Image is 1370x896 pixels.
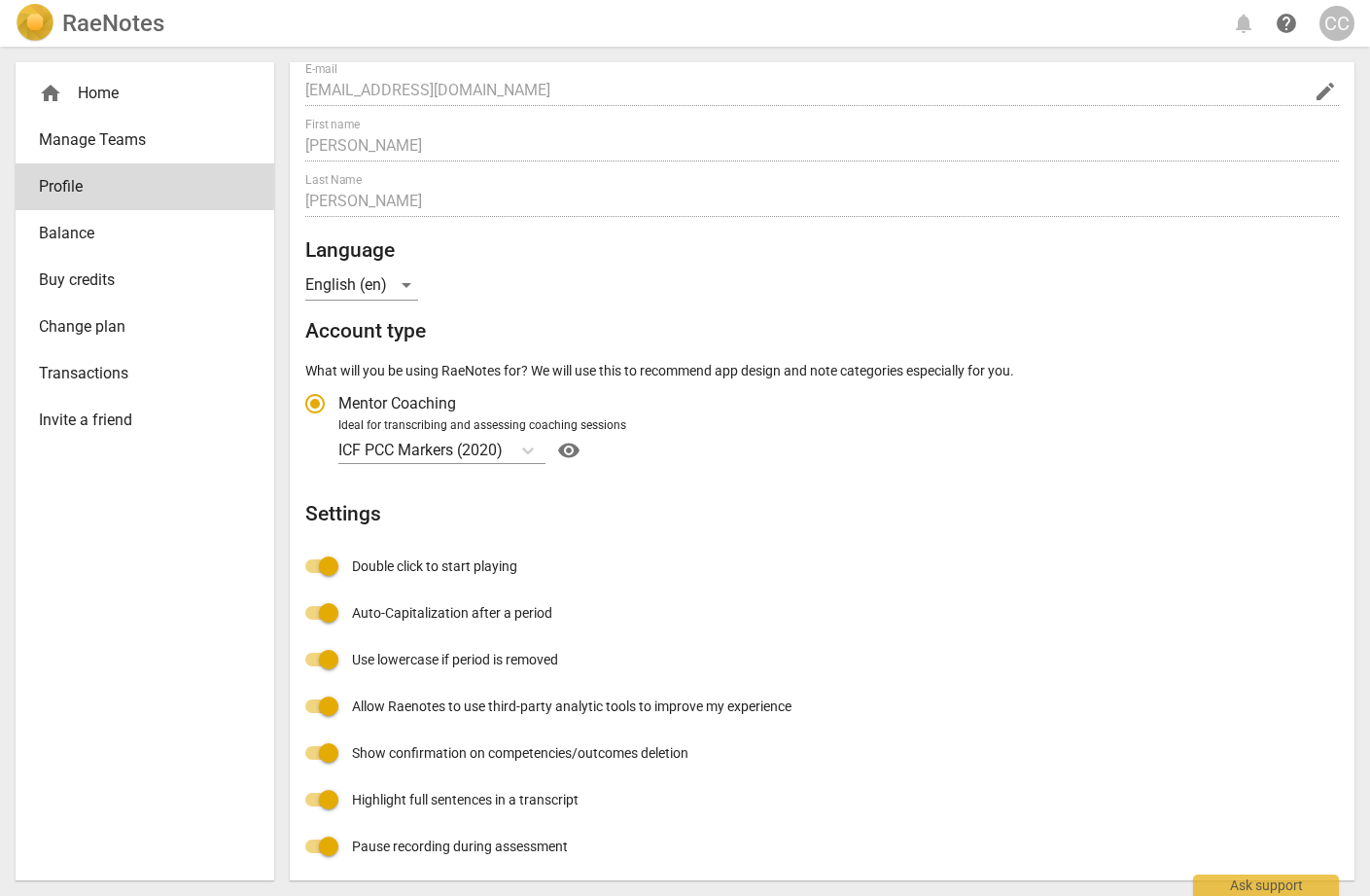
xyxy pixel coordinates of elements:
[1193,875,1339,896] div: Ask support
[16,350,274,397] a: Transactions
[553,439,584,462] span: visibility
[305,502,1339,526] h2: Settings
[352,837,568,857] span: Pause recording during assessment
[39,222,235,245] span: Balance
[352,603,552,624] span: Auto-Capitalization after a period
[39,409,235,432] span: Invite a friend
[39,175,235,198] span: Profile
[1314,80,1337,103] span: edit
[16,4,164,43] a: LogoRaeNotes
[1319,6,1354,41] button: CC
[305,269,418,301] div: English (en)
[62,10,164,37] h2: RaeNotes
[352,790,579,810] span: Highlight full sentences in a transcript
[39,128,235,152] span: Manage Teams
[305,319,1339,343] h2: Account type
[545,435,584,466] a: Help
[16,257,274,304] a: Buy credits
[1275,12,1298,35] span: help
[338,439,503,461] p: ICF PCC Markers (2020)
[1269,6,1304,41] a: Help
[16,163,274,210] a: Profile
[305,63,337,75] label: E-mail
[305,119,360,130] label: First name
[505,441,509,459] input: Ideal for transcribing and assessing coaching sessionsICF PCC Markers (2020)Help
[39,315,235,339] span: Change plan
[39,269,235,292] span: Buy credits
[1312,78,1339,105] button: Change Email
[352,697,791,717] span: Allow Raenotes to use third-party analytic tools to improve my experience
[305,361,1339,381] p: What will you be using RaeNotes for? We will use this to recommend app design and note categories...
[16,304,274,350] a: Change plan
[305,174,362,186] label: Last Name
[352,650,558,670] span: Use lowercase if period is removed
[16,210,274,257] a: Balance
[338,392,456,414] span: Mentor Coaching
[16,4,54,43] img: Logo
[305,380,1339,466] div: Account type
[39,82,62,105] span: home
[16,397,274,444] a: Invite a friend
[553,435,584,466] button: Help
[39,82,235,105] div: Home
[352,743,688,764] span: Show confirmation on competencies/outcomes deletion
[39,362,235,385] span: Transactions
[305,238,1339,263] h2: Language
[16,117,274,163] a: Manage Teams
[352,556,517,577] span: Double click to start playing
[16,70,274,117] div: Home
[338,417,1333,435] div: Ideal for transcribing and assessing coaching sessions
